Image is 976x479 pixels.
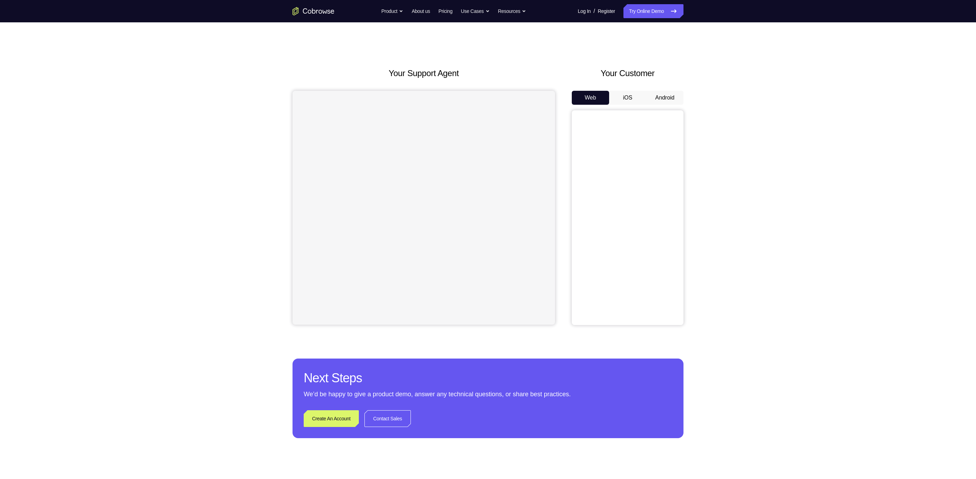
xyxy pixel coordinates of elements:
[304,370,672,386] h2: Next Steps
[646,91,683,105] button: Android
[293,91,555,325] iframe: Agent
[364,410,411,427] a: Contact Sales
[438,4,452,18] a: Pricing
[572,67,683,80] h2: Your Customer
[498,4,526,18] button: Resources
[304,410,359,427] a: Create An Account
[412,4,430,18] a: About us
[461,4,489,18] button: Use Cases
[598,4,615,18] a: Register
[304,389,672,399] p: We’d be happy to give a product demo, answer any technical questions, or share best practices.
[572,91,609,105] button: Web
[609,91,646,105] button: iOS
[578,4,591,18] a: Log In
[623,4,683,18] a: Try Online Demo
[293,7,334,15] a: Go to the home page
[382,4,404,18] button: Product
[293,67,555,80] h2: Your Support Agent
[593,7,595,15] span: /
